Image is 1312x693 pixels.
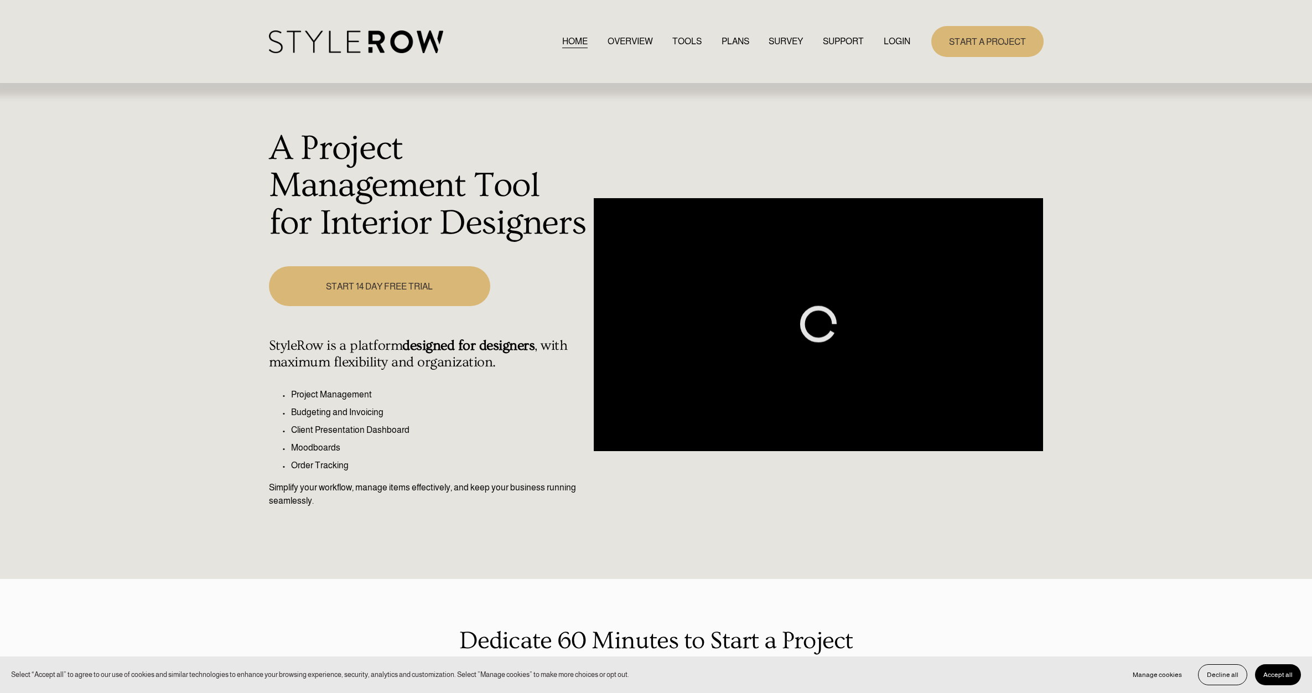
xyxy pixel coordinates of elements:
p: Client Presentation Dashboard [291,423,588,437]
p: Project Management [291,388,588,401]
p: Moodboards [291,441,588,454]
a: HOME [562,34,588,49]
button: Manage cookies [1124,664,1190,685]
a: PLANS [722,34,749,49]
a: SURVEY [769,34,803,49]
p: Simplify your workflow, manage items effectively, and keep your business running seamlessly. [269,481,588,508]
a: TOOLS [672,34,702,49]
h1: A Project Management Tool for Interior Designers [269,130,588,242]
img: StyleRow [269,30,443,53]
span: Decline all [1207,671,1238,679]
strong: designed for designers [402,338,535,354]
span: SUPPORT [823,35,864,48]
a: LOGIN [884,34,910,49]
button: Accept all [1255,664,1301,685]
a: START A PROJECT [931,26,1044,56]
a: folder dropdown [823,34,864,49]
a: START 14 DAY FREE TRIAL [269,266,490,306]
p: Order Tracking [291,459,588,472]
span: Accept all [1263,671,1293,679]
p: Budgeting and Invoicing [291,406,588,419]
h4: StyleRow is a platform , with maximum flexibility and organization. [269,338,588,371]
p: Select “Accept all” to agree to our use of cookies and similar technologies to enhance your brows... [11,669,629,680]
span: Manage cookies [1133,671,1182,679]
p: Dedicate 60 Minutes to Start a Project [269,622,1044,659]
a: OVERVIEW [608,34,653,49]
button: Decline all [1198,664,1247,685]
